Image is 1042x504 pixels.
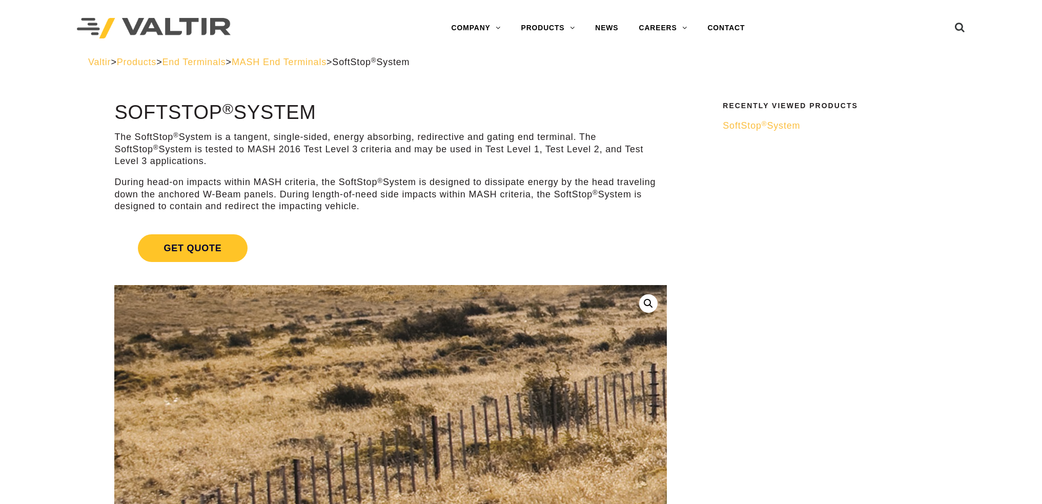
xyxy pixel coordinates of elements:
h2: Recently Viewed Products [723,102,947,110]
a: PRODUCTS [511,18,585,38]
a: CAREERS [629,18,698,38]
sup: ® [173,131,179,139]
a: SoftStop®System [723,120,947,132]
sup: ® [762,120,767,128]
sup: ® [592,189,598,196]
div: > > > > [88,56,954,68]
a: End Terminals [162,57,226,67]
img: Valtir [77,18,231,39]
sup: ® [153,144,159,151]
a: CONTACT [697,18,755,38]
sup: ® [222,100,234,117]
a: NEWS [585,18,628,38]
span: Get Quote [138,234,247,262]
sup: ® [377,177,383,185]
sup: ® [371,56,377,64]
a: Get Quote [114,222,667,274]
p: The SoftStop System is a tangent, single-sided, energy absorbing, redirective and gating end term... [114,131,667,167]
span: SoftStop System [723,120,800,131]
a: COMPANY [441,18,511,38]
a: Valtir [88,57,111,67]
a: Products [117,57,156,67]
p: During head-on impacts within MASH criteria, the SoftStop System is designed to dissipate energy ... [114,176,667,212]
a: MASH End Terminals [232,57,326,67]
span: SoftStop System [332,57,410,67]
h1: SoftStop System [114,102,667,124]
